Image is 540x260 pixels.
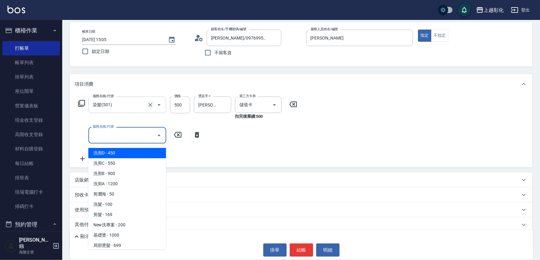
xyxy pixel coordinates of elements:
[2,84,60,98] a: 座位開單
[70,217,533,232] div: 其他付款方式入金可用餘額: 3801
[88,230,166,240] span: 基礎燙 - 1000
[2,142,60,156] a: 材料自購登錄
[88,220,166,230] span: New洗專案 - 200
[2,199,60,214] a: 掃碼打卡
[88,148,166,158] span: 洗剪D - 450
[509,4,533,16] button: 登出
[211,27,247,31] label: 顧客姓名/手機號碼/編號
[2,70,60,84] a: 掛單列表
[82,35,162,45] input: YYYY/MM/DD hh:mm
[92,48,109,55] span: 鎖定日期
[263,243,287,257] button: 掛單
[146,101,155,109] button: Clear
[88,240,166,251] span: 局部燙髮 - 699
[290,243,313,257] button: 結帳
[70,187,533,202] div: 預收卡販賣
[70,202,533,217] div: 使用預收卡
[316,243,340,257] button: 明細
[19,249,51,255] p: 高階主管
[88,179,166,189] span: 洗剪A - 1200
[2,156,60,171] a: 每日結帳
[214,50,232,56] span: 不留客資
[2,99,60,113] a: 營業儀表板
[88,158,166,168] span: 洗剪C - 550
[82,29,95,34] label: 帳單日期
[239,94,256,98] label: 第三方卡券
[19,237,51,249] h5: [PERSON_NAME]鏹
[75,207,98,213] p: 使用預收卡
[5,240,17,252] img: Person
[458,4,471,16] button: save
[431,30,448,42] button: 不指定
[2,127,60,142] a: 高階收支登錄
[88,210,166,220] span: 剪髮 - 169
[174,94,181,98] label: 價格
[2,55,60,70] a: 帳單列表
[88,168,166,179] span: 洗剪B - 900
[75,192,98,198] p: 預收卡販賣
[70,74,533,94] div: 項目消費
[2,216,60,233] button: 預約管理
[80,233,108,240] p: 顯示業績明細
[75,81,93,87] p: 項目消費
[2,185,60,199] a: 現場電腦打卡
[484,6,504,14] div: 上越彰化
[154,130,164,140] button: Close
[75,177,93,183] p: 店販銷售
[88,189,166,199] span: 剪瀏海 - 50
[474,4,506,17] button: 上越彰化
[2,41,60,55] a: 打帳單
[418,30,431,42] button: 指定
[198,94,211,98] label: 燙染手-1
[93,124,114,129] label: 服務名稱/代號
[70,173,533,187] div: 店販銷售
[2,171,60,185] a: 排班表
[164,32,179,47] button: Choose date, selected date is 2025-08-16
[235,113,285,120] p: 扣完後業績: 500
[93,94,114,98] label: 服務名稱/代號
[154,100,164,110] button: Open
[7,6,25,13] img: Logo
[75,221,139,228] p: 其他付款方式
[270,100,279,110] button: Open
[2,113,60,127] a: 現金收支登錄
[311,27,338,31] label: 服務人員姓名/編號
[88,199,166,210] span: 洗髮 - 100
[2,22,60,39] button: 櫃檯作業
